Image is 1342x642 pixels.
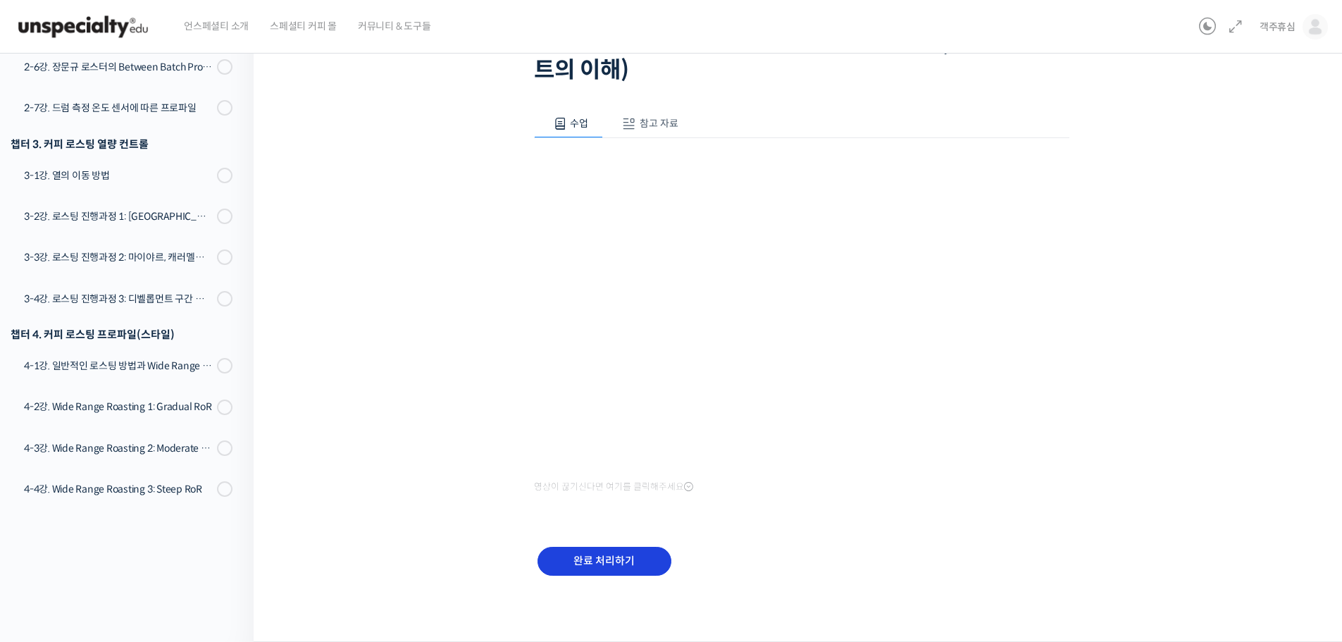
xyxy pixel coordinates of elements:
[129,469,146,480] span: 대화
[24,399,213,414] div: 4-2강. Wide Range Roasting 1: Gradual RoR
[24,209,213,224] div: 3-2강. 로스팅 진행과정 1: [GEOGRAPHIC_DATA] 구간 열량 컨트롤
[24,358,213,374] div: 4-1강. 일반적인 로스팅 방법과 Wide Range Roasting
[538,547,671,576] input: 완료 처리하기
[4,447,93,482] a: 홈
[11,325,232,344] div: 챕터 4. 커피 로스팅 프로파일(스타일)
[24,100,213,116] div: 2-7강. 드럼 측정 온도 센서에 따른 프로파일
[534,481,693,493] span: 영상이 끊기신다면 여기를 클릭해주세요
[24,291,213,307] div: 3-4강. 로스팅 진행과정 3: 디벨롭먼트 구간 열량 컨트롤
[182,447,271,482] a: 설정
[1260,20,1296,33] span: 객주휴심
[93,447,182,482] a: 대화
[24,59,213,75] div: 2-6강. 장문규 로스터의 Between Batch Protocol
[24,168,213,183] div: 3-1강. 열의 이동 방법
[570,117,588,130] span: 수업
[24,440,213,456] div: 4-3강. Wide Range Roasting 2: Moderate RoR
[44,468,53,479] span: 홈
[24,481,213,497] div: 4-4강. Wide Range Roasting 3: Steep RoR
[640,117,678,130] span: 참고 자료
[11,135,232,154] div: 챕터 3. 커피 로스팅 열량 컨트롤
[218,468,235,479] span: 설정
[534,30,1069,84] h1: 2-3강. 로스팅을 잘못하면 이런 맛이 납니다. (로스팅 디팩트의 이해)
[24,249,213,265] div: 3-3강. 로스팅 진행과정 2: 마이야르, 캐러멜라이즈 구간 열량 컨트롤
